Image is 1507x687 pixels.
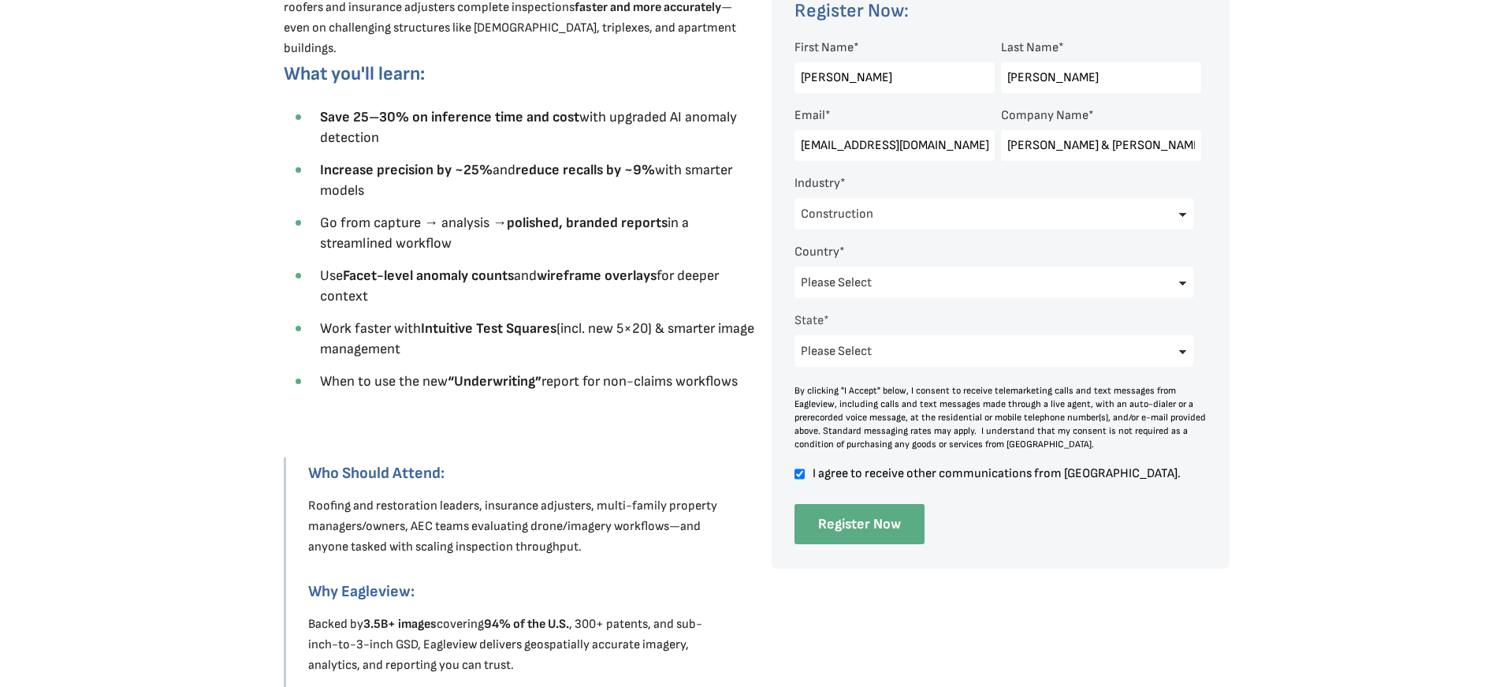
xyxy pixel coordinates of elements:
input: I agree to receive other communications from [GEOGRAPHIC_DATA]. [794,467,805,481]
span: Go from capture → analysis → in a streamlined workflow [320,215,689,252]
strong: 3.5B+ images [363,617,437,632]
span: First Name [794,40,854,55]
span: State [794,313,824,328]
strong: 94% of the U.S. [484,617,569,632]
span: and with smarter models [320,162,732,199]
span: What you'll learn: [284,62,425,85]
span: Last Name [1001,40,1059,55]
span: Roofing and restoration leaders, insurance adjusters, multi-family property managers/owners, AEC ... [308,498,717,554]
span: Country [794,245,839,259]
span: with upgraded AI anomaly detection [320,109,737,146]
input: Register Now [794,504,925,544]
strong: Who Should Attend: [308,464,445,483]
strong: Save 25–30% on inference time and cost [320,109,579,125]
div: By clicking "I Accept" below, I consent to receive telemarketing calls and text messages from Eag... [794,384,1207,451]
strong: Increase precision by ~25% [320,162,493,178]
strong: polished, branded reports [507,215,668,231]
strong: Intuitive Test Squares [421,320,556,337]
strong: Facet-level anomaly counts [343,267,514,284]
span: When to use the new report for non-claims workflows [320,373,738,390]
span: Use and for deeper context [320,267,719,304]
strong: Why Eagleview: [308,582,415,601]
strong: “Underwriting” [448,373,541,390]
span: Work faster with (incl. new 5×20) & smarter image management [320,320,754,357]
span: Backed by covering , 300+ patents, and sub-inch-to-3-inch GSD, Eagleview delivers geospatially ac... [308,617,702,673]
span: Email [794,108,825,123]
span: Company Name [1001,108,1088,123]
strong: reduce recalls by ~9% [515,162,655,178]
strong: wireframe overlays [537,267,657,284]
span: Industry [794,176,840,191]
span: I agree to receive other communications from [GEOGRAPHIC_DATA]. [810,467,1201,480]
